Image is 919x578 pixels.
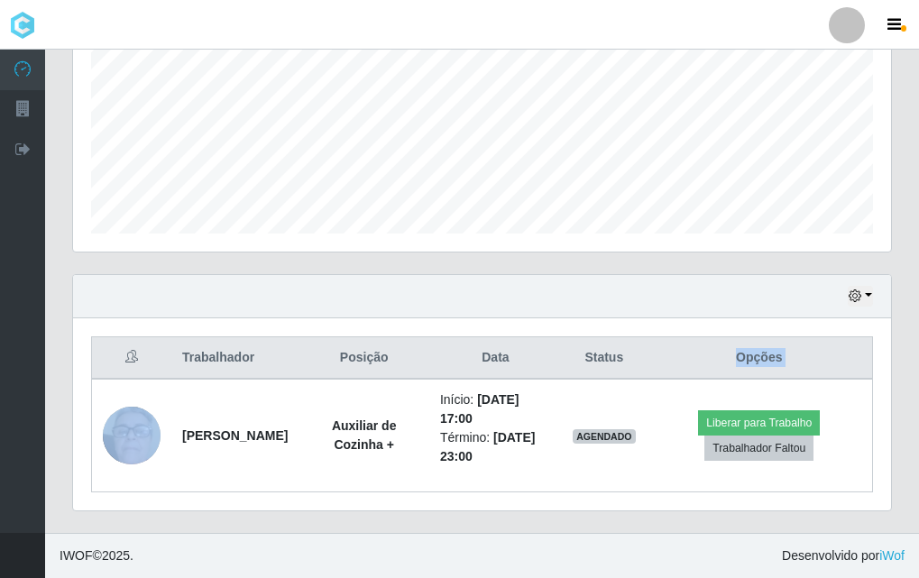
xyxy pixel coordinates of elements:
[60,548,93,563] span: IWOF
[182,428,288,443] strong: [PERSON_NAME]
[9,12,36,39] img: CoreUI Logo
[440,390,551,428] li: Início:
[698,410,820,436] button: Liberar para Trabalho
[60,546,133,565] span: © 2025 .
[647,337,873,380] th: Opções
[299,337,428,380] th: Posição
[440,428,551,466] li: Término:
[704,436,813,461] button: Trabalhador Faltou
[879,548,905,563] a: iWof
[332,418,397,452] strong: Auxiliar de Cozinha +
[440,392,519,426] time: [DATE] 17:00
[429,337,562,380] th: Data
[782,546,905,565] span: Desenvolvido por
[171,337,299,380] th: Trabalhador
[573,429,636,444] span: AGENDADO
[562,337,647,380] th: Status
[103,376,161,495] img: 1705182808004.jpeg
